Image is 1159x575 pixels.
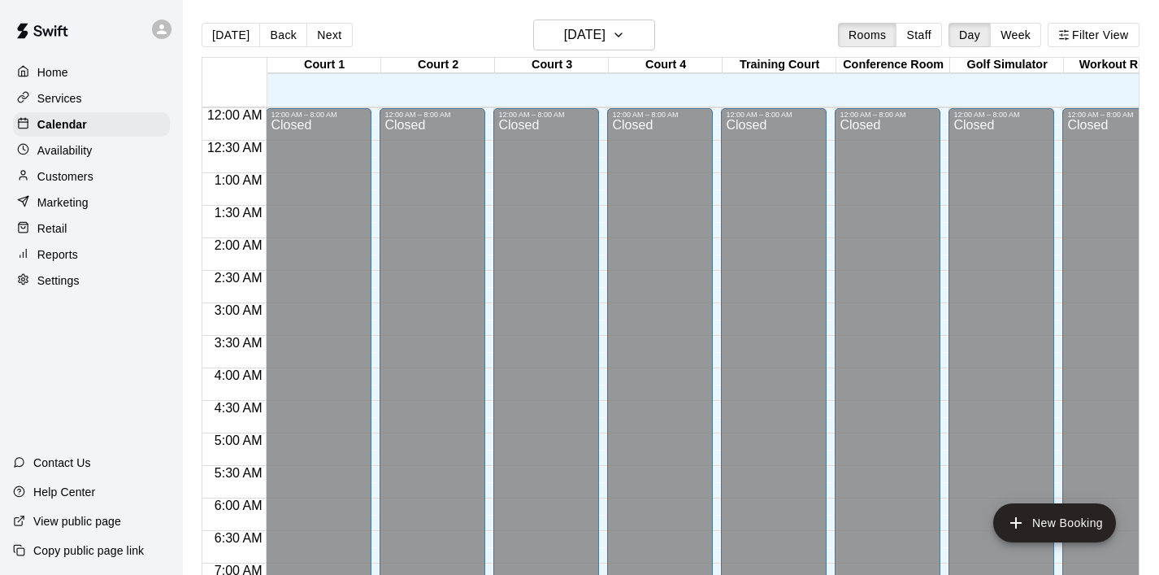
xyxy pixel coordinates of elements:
a: Settings [13,268,170,293]
button: [DATE] [533,20,655,50]
div: Court 4 [609,58,723,73]
div: 12:00 AM – 8:00 AM [953,111,1049,119]
p: Settings [37,272,80,289]
div: 12:00 AM – 8:00 AM [498,111,594,119]
span: 1:00 AM [211,173,267,187]
p: Help Center [33,484,95,500]
a: Marketing [13,190,170,215]
p: Reports [37,246,78,263]
p: Availability [37,142,93,159]
span: 6:00 AM [211,499,267,512]
span: 3:30 AM [211,336,267,350]
div: 12:00 AM – 8:00 AM [840,111,935,119]
p: Calendar [37,116,87,133]
p: Retail [37,220,67,237]
a: Retail [13,216,170,241]
span: 5:30 AM [211,466,267,480]
a: Services [13,86,170,111]
button: Staff [896,23,942,47]
a: Calendar [13,112,170,137]
button: Filter View [1048,23,1139,47]
p: Services [37,90,82,107]
div: 12:00 AM – 8:00 AM [612,111,708,119]
a: Customers [13,164,170,189]
span: 12:00 AM [203,108,267,122]
span: 2:30 AM [211,271,267,285]
span: 6:30 AM [211,531,267,545]
a: Home [13,60,170,85]
p: Copy public page link [33,542,144,559]
span: 3:00 AM [211,303,267,317]
div: Court 2 [381,58,495,73]
p: Home [37,64,68,81]
button: add [993,503,1116,542]
p: Contact Us [33,455,91,471]
span: 4:00 AM [211,368,267,382]
button: Week [990,23,1041,47]
button: Day [948,23,991,47]
div: Court 3 [495,58,609,73]
div: 12:00 AM – 8:00 AM [384,111,480,119]
p: Customers [37,168,93,185]
div: Conference Room [836,58,950,73]
h6: [DATE] [564,24,606,46]
div: 12:00 AM – 8:00 AM [726,111,822,119]
a: Reports [13,242,170,267]
div: Golf Simulator [950,58,1064,73]
span: 4:30 AM [211,401,267,415]
span: 5:00 AM [211,433,267,447]
span: 1:30 AM [211,206,267,220]
div: Court 1 [267,58,381,73]
p: Marketing [37,194,89,211]
span: 12:30 AM [203,141,267,155]
p: View public page [33,513,121,529]
button: [DATE] [202,23,260,47]
button: Back [259,23,307,47]
div: 12:00 AM – 8:00 AM [271,111,367,119]
button: Rooms [838,23,896,47]
span: 2:00 AM [211,238,267,252]
button: Next [306,23,352,47]
a: Availability [13,138,170,163]
div: Training Court [723,58,836,73]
